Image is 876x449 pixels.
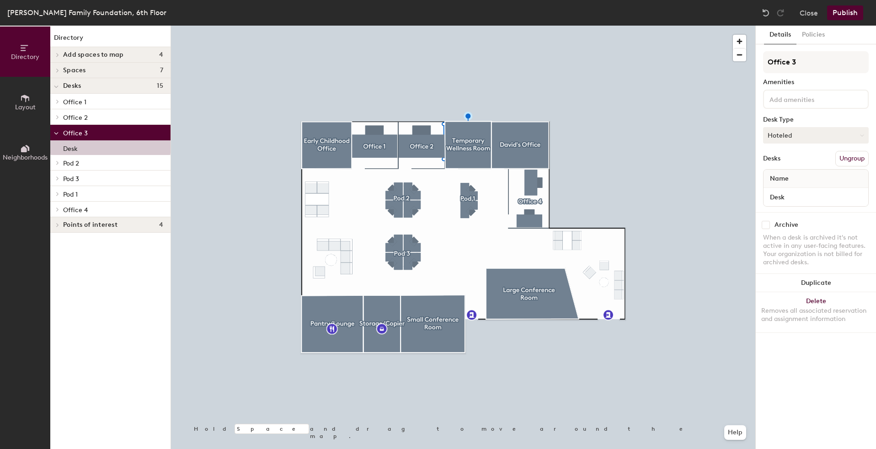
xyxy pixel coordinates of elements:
[764,26,796,44] button: Details
[765,171,793,187] span: Name
[159,51,163,59] span: 4
[796,26,830,44] button: Policies
[63,175,79,183] span: Pod 3
[827,5,863,20] button: Publish
[768,93,850,104] input: Add amenities
[63,206,88,214] span: Office 4
[157,82,163,90] span: 15
[63,221,118,229] span: Points of interest
[15,103,36,111] span: Layout
[763,79,869,86] div: Amenities
[761,8,770,17] img: Undo
[7,7,166,18] div: [PERSON_NAME] Family Foundation, 6th Floor
[11,53,39,61] span: Directory
[3,154,48,161] span: Neighborhoods
[835,151,869,166] button: Ungroup
[63,82,81,90] span: Desks
[63,51,124,59] span: Add spaces to map
[63,129,88,137] span: Office 3
[765,191,866,203] input: Unnamed desk
[800,5,818,20] button: Close
[63,142,78,153] p: Desk
[763,127,869,144] button: Hoteled
[159,221,163,229] span: 4
[761,307,871,323] div: Removes all associated reservation and assignment information
[776,8,785,17] img: Redo
[63,114,88,122] span: Office 2
[763,155,780,162] div: Desks
[756,292,876,332] button: DeleteRemoves all associated reservation and assignment information
[756,274,876,292] button: Duplicate
[63,160,79,167] span: Pod 2
[724,425,746,440] button: Help
[775,221,798,229] div: Archive
[50,33,171,47] h1: Directory
[63,67,86,74] span: Spaces
[160,67,163,74] span: 7
[63,98,86,106] span: Office 1
[63,191,78,198] span: Pod 1
[763,116,869,123] div: Desk Type
[763,234,869,267] div: When a desk is archived it's not active in any user-facing features. Your organization is not bil...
